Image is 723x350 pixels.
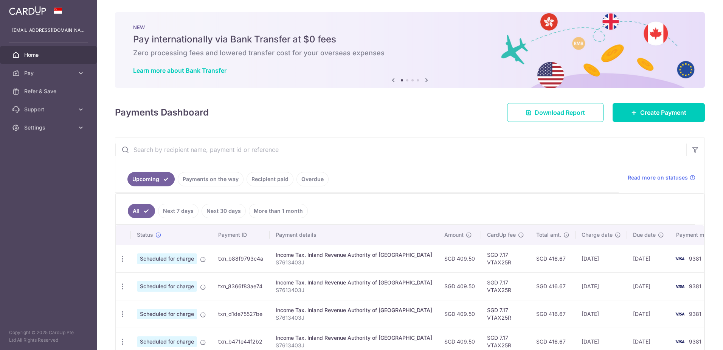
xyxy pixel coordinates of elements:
input: Search by recipient name, payment id or reference [115,137,686,162]
h4: Payments Dashboard [115,106,209,119]
span: Due date [633,231,656,239]
span: Charge date [582,231,613,239]
span: Scheduled for charge [137,309,197,319]
span: 9381 [689,311,701,317]
img: Bank Card [672,282,687,291]
td: [DATE] [627,272,670,300]
th: Payment details [270,225,438,245]
span: Amount [444,231,464,239]
span: Home [24,51,74,59]
span: 9381 [689,283,701,289]
img: Bank Card [672,309,687,319]
img: Bank transfer banner [115,12,705,88]
td: [DATE] [576,300,627,328]
div: Income Tax. Inland Revenue Authority of [GEOGRAPHIC_DATA] [276,279,432,286]
td: [DATE] [576,272,627,300]
td: SGD 409.50 [438,245,481,272]
span: Download Report [535,108,585,117]
td: [DATE] [627,300,670,328]
td: SGD 416.67 [530,272,576,300]
p: S7613403J [276,314,432,322]
span: 9381 [689,255,701,262]
td: SGD 416.67 [530,300,576,328]
span: Settings [24,124,74,131]
a: Recipient paid [247,172,293,186]
a: Overdue [296,172,329,186]
td: SGD 416.67 [530,245,576,272]
a: More than 1 month [249,204,308,218]
p: NEW [133,24,687,30]
div: Income Tax. Inland Revenue Authority of [GEOGRAPHIC_DATA] [276,251,432,259]
div: Income Tax. Inland Revenue Authority of [GEOGRAPHIC_DATA] [276,306,432,314]
td: SGD 7.17 VTAX25R [481,300,530,328]
span: Scheduled for charge [137,253,197,264]
a: Next 7 days [158,204,199,218]
p: S7613403J [276,259,432,266]
a: All [128,204,155,218]
img: Bank Card [672,337,687,346]
td: SGD 409.50 [438,300,481,328]
td: SGD 7.17 VTAX25R [481,245,530,272]
td: txn_8366f83ae74 [212,272,270,300]
img: CardUp [9,6,46,15]
h6: Zero processing fees and lowered transfer cost for your overseas expenses [133,48,687,58]
td: SGD 7.17 VTAX25R [481,272,530,300]
span: Refer & Save [24,87,74,95]
td: SGD 409.50 [438,272,481,300]
span: Support [24,106,74,113]
p: [EMAIL_ADDRESS][DOMAIN_NAME] [12,27,85,34]
span: Read more on statuses [628,174,688,181]
td: txn_b88f9793c4a [212,245,270,272]
div: Income Tax. Inland Revenue Authority of [GEOGRAPHIC_DATA] [276,334,432,342]
th: Payment ID [212,225,270,245]
a: Read more on statuses [628,174,695,181]
a: Download Report [507,103,604,122]
span: Pay [24,69,74,77]
td: txn_d1de75527be [212,300,270,328]
span: 9381 [689,338,701,345]
a: Payments on the way [178,172,244,186]
span: Total amt. [536,231,561,239]
span: CardUp fee [487,231,516,239]
span: Scheduled for charge [137,336,197,347]
a: Create Payment [613,103,705,122]
p: S7613403J [276,342,432,349]
td: [DATE] [627,245,670,272]
h5: Pay internationally via Bank Transfer at $0 fees [133,33,687,45]
span: Status [137,231,153,239]
a: Learn more about Bank Transfer [133,67,227,74]
img: Bank Card [672,254,687,263]
p: S7613403J [276,286,432,294]
a: Upcoming [127,172,175,186]
span: Scheduled for charge [137,281,197,292]
td: [DATE] [576,245,627,272]
a: Next 30 days [202,204,246,218]
span: Create Payment [640,108,686,117]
